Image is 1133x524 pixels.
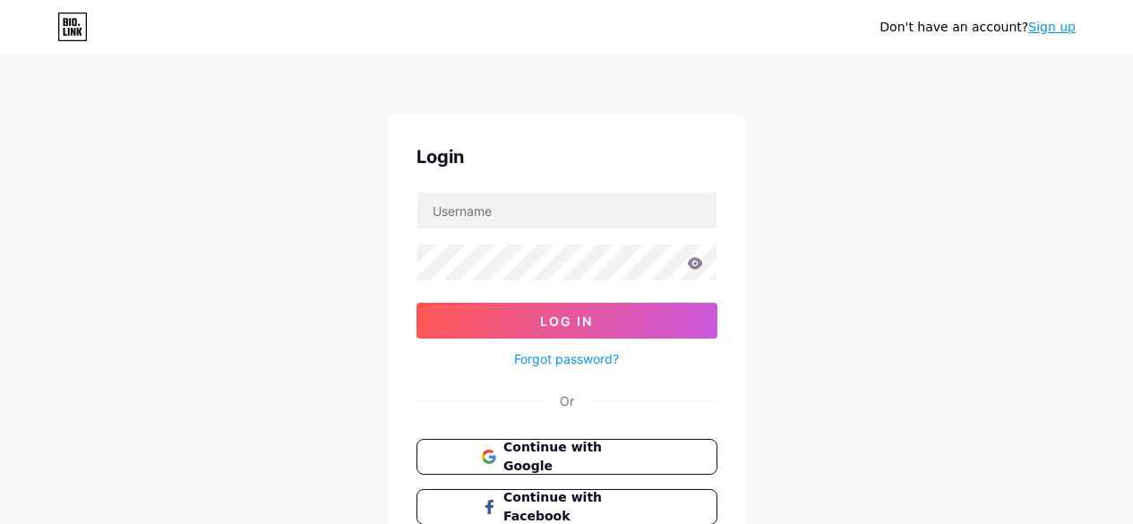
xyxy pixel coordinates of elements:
input: Username [417,193,717,228]
div: Don't have an account? [880,18,1076,37]
button: Log In [416,303,717,339]
div: Or [560,391,574,410]
button: Continue with Google [416,439,717,475]
a: Forgot password? [514,349,619,368]
a: Sign up [1028,20,1076,34]
span: Log In [540,314,593,329]
div: Login [416,143,717,170]
span: Continue with Google [503,438,651,476]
